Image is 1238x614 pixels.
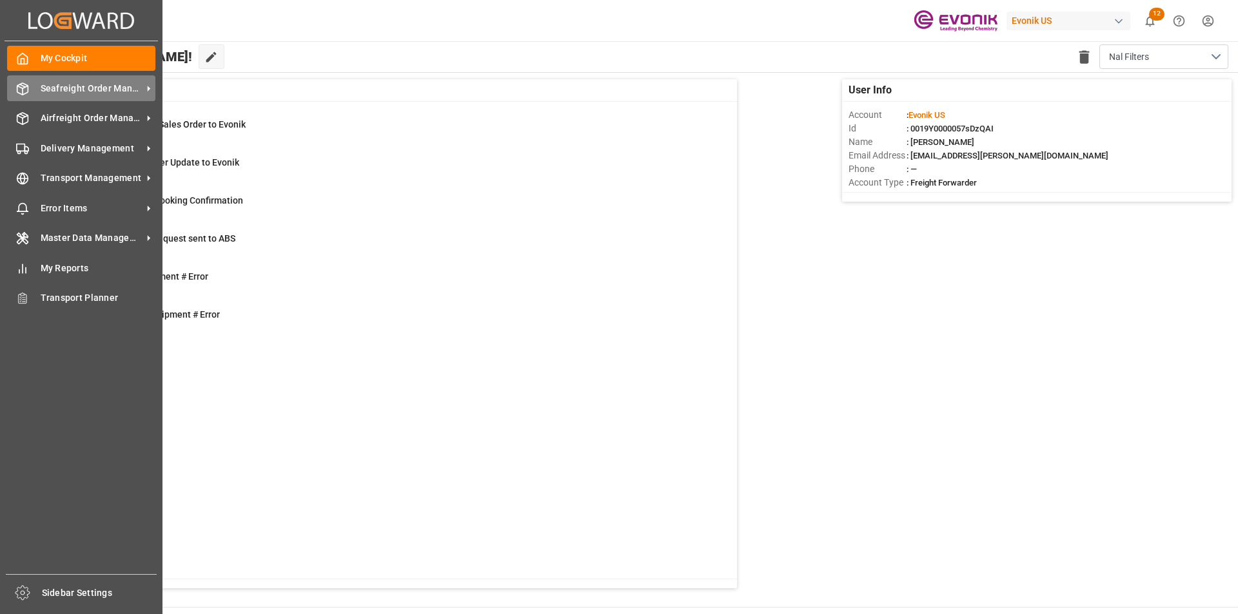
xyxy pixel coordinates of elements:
[907,137,974,147] span: : [PERSON_NAME]
[914,10,997,32] img: Evonik-brand-mark-Deep-Purple-RGB.jpeg_1700498283.jpeg
[907,178,977,187] span: : Freight Forwarder
[1099,44,1228,69] button: open menu
[849,176,907,189] span: Account Type
[41,142,142,155] span: Delivery Management
[99,157,239,168] span: Error Sales Order Update to Evonik
[54,44,192,69] span: Hello [PERSON_NAME]!
[7,46,155,71] a: My Cockpit
[1149,8,1164,21] span: 12
[99,195,243,206] span: ABS: Missing Booking Confirmation
[66,194,721,221] a: 52ABS: Missing Booking ConfirmationShipment
[1135,6,1164,35] button: show 12 new notifications
[849,82,892,98] span: User Info
[66,232,721,259] a: 0Pending Bkg Request sent to ABSShipment
[41,52,156,65] span: My Cockpit
[41,82,142,95] span: Seafreight Order Management
[41,171,142,185] span: Transport Management
[1007,8,1135,33] button: Evonik US
[66,308,721,335] a: 2TU : Pre-Leg Shipment # ErrorTransport Unit
[849,135,907,149] span: Name
[907,164,917,174] span: : —
[907,124,994,133] span: : 0019Y0000057sDzQAI
[849,108,907,122] span: Account
[849,162,907,176] span: Phone
[41,231,142,245] span: Master Data Management
[909,110,945,120] span: Evonik US
[1007,12,1130,30] div: Evonik US
[99,119,246,130] span: Error on Initial Sales Order to Evonik
[1109,50,1149,64] span: Nal Filters
[907,151,1108,160] span: : [EMAIL_ADDRESS][PERSON_NAME][DOMAIN_NAME]
[41,291,156,305] span: Transport Planner
[99,233,235,244] span: Pending Bkg Request sent to ABS
[42,586,157,600] span: Sidebar Settings
[66,118,721,145] a: 0Error on Initial Sales Order to EvonikShipment
[849,149,907,162] span: Email Address
[66,270,721,297] a: 2Main-Leg Shipment # ErrorShipment
[7,285,155,311] a: Transport Planner
[41,262,156,275] span: My Reports
[907,110,945,120] span: :
[66,156,721,183] a: 0Error Sales Order Update to EvonikShipment
[41,202,142,215] span: Error Items
[7,255,155,280] a: My Reports
[849,122,907,135] span: Id
[1164,6,1194,35] button: Help Center
[41,111,142,125] span: Airfreight Order Management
